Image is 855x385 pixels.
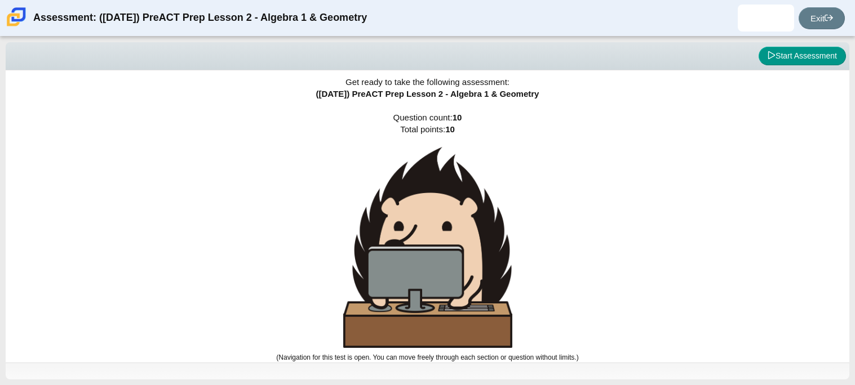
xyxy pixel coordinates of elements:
span: Question count: Total points: [276,113,578,361]
div: Assessment: ([DATE]) PreACT Prep Lesson 2 - Algebra 1 & Geometry [33,5,367,32]
small: (Navigation for this test is open. You can move freely through each section or question without l... [276,353,578,361]
b: 10 [453,113,462,122]
span: Get ready to take the following assessment: [345,77,510,87]
a: Carmen School of Science & Technology [5,21,28,30]
img: Carmen School of Science & Technology [5,5,28,29]
a: Exit [799,7,845,29]
b: 10 [445,124,455,134]
img: traniyah.patrick.W7AdgG [757,9,775,27]
button: Start Assessment [759,47,846,66]
img: hedgehog-behind-computer-large.png [343,147,512,348]
span: ([DATE]) PreACT Prep Lesson 2 - Algebra 1 & Geometry [316,89,539,99]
